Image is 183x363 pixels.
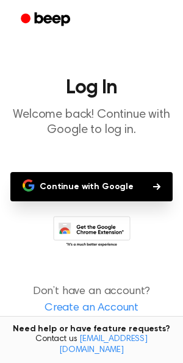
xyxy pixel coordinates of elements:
[12,8,81,32] a: Beep
[10,107,173,138] p: Welcome back! Continue with Google to log in.
[59,335,148,354] a: [EMAIL_ADDRESS][DOMAIN_NAME]
[10,284,173,317] p: Don’t have an account?
[7,334,176,356] span: Contact us
[10,78,173,98] h1: Log In
[12,300,171,317] a: Create an Account
[10,172,173,201] button: Continue with Google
